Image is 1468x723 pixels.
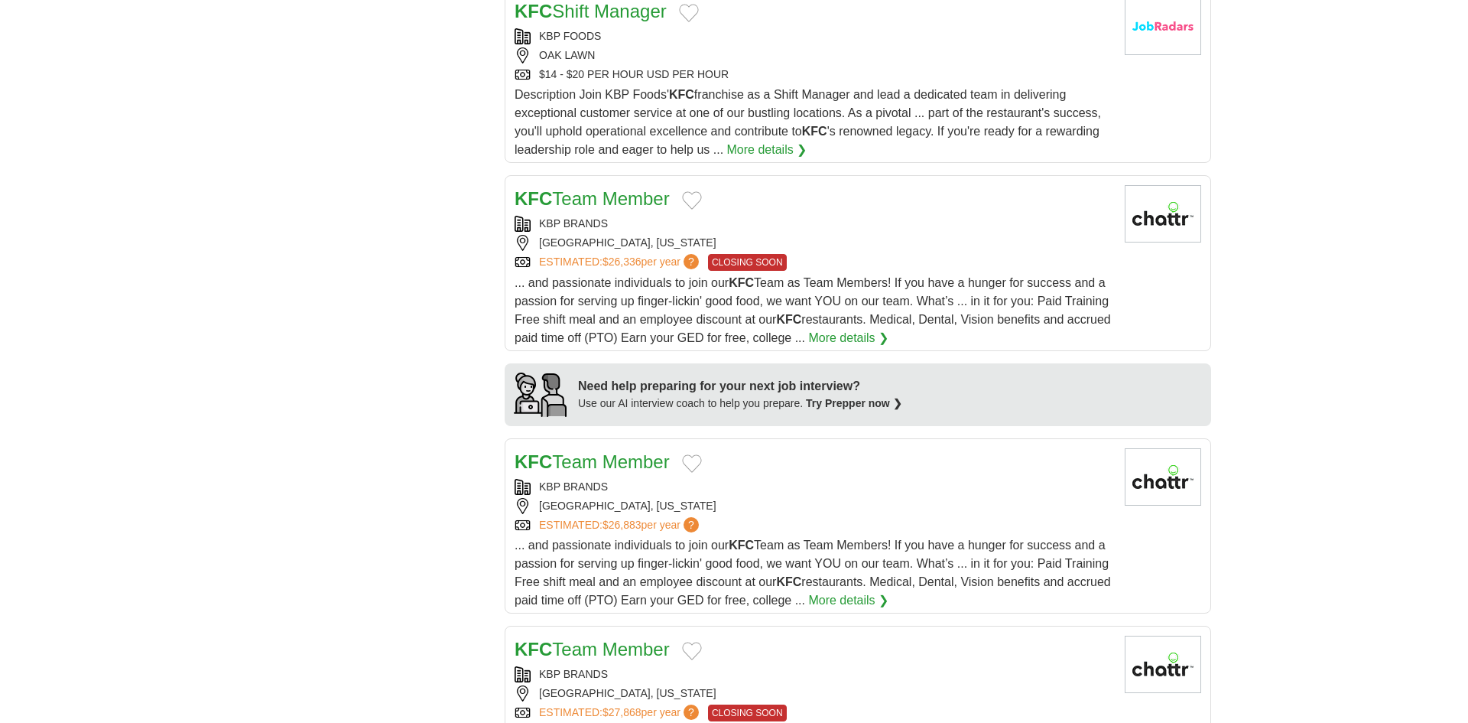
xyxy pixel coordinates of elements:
[776,313,801,326] strong: KFC
[578,396,902,412] div: Use our AI interview coach to help you prepare.
[539,517,702,533] a: ESTIMATED:$26,883per year?
[515,276,1111,344] span: ... and passionate individuals to join our Team as Team Members! If you have a hunger for success...
[682,454,702,473] button: Add to favorite jobs
[515,451,552,472] strong: KFC
[684,254,699,269] span: ?
[515,686,1112,702] div: [GEOGRAPHIC_DATA], [US_STATE]
[515,28,1112,44] div: KBP FOODS
[1125,448,1201,506] img: Company logo
[776,575,801,588] strong: KFC
[669,88,694,101] strong: KFC
[808,591,888,610] a: More details ❯
[539,254,702,271] a: ESTIMATED:$26,336per year?
[515,47,1112,64] div: OAK LAWN
[515,539,1111,607] span: ... and passionate individuals to join our Team as Team Members! If you have a hunger for success...
[515,216,1112,232] div: KBP BRANDS
[708,254,787,271] span: CLOSING SOON
[602,256,641,268] span: $26,336
[602,706,641,718] span: $27,868
[515,498,1112,514] div: [GEOGRAPHIC_DATA], [US_STATE]
[682,642,702,660] button: Add to favorite jobs
[1125,636,1201,693] img: Company logo
[682,191,702,210] button: Add to favorite jobs
[515,451,670,472] a: KFCTeam Member
[727,141,807,159] a: More details ❯
[515,188,552,209] strong: KFC
[515,67,1112,83] div: $14 - $20 PER HOUR USD PER HOUR
[515,639,552,659] strong: KFC
[515,235,1112,251] div: [GEOGRAPHIC_DATA], [US_STATE]
[602,519,641,531] span: $26,883
[515,666,1112,682] div: KBP BRANDS
[684,517,699,532] span: ?
[708,705,787,721] span: CLOSING SOON
[515,479,1112,495] div: KBP BRANDS
[679,4,699,22] button: Add to favorite jobs
[729,539,754,552] strong: KFC
[808,329,888,347] a: More details ❯
[515,88,1101,156] span: Description Join KBP Foods' franchise as a Shift Manager and lead a dedicated team in delivering ...
[578,377,902,396] div: Need help preparing for your next job interview?
[515,1,667,21] a: KFCShift Manager
[515,1,552,21] strong: KFC
[684,705,699,720] span: ?
[515,188,670,209] a: KFCTeam Member
[1125,185,1201,243] img: Company logo
[806,397,902,409] a: Try Prepper now ❯
[802,125,827,138] strong: KFC
[515,639,670,659] a: KFCTeam Member
[729,276,754,289] strong: KFC
[539,705,702,721] a: ESTIMATED:$27,868per year?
